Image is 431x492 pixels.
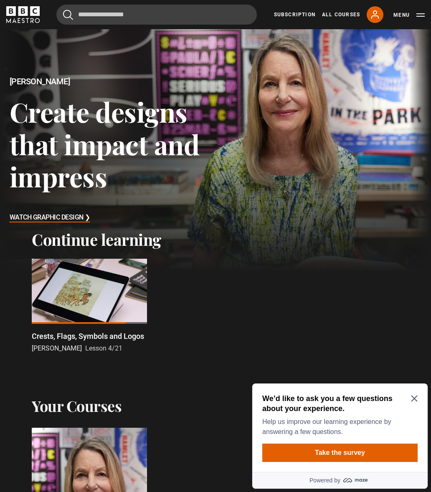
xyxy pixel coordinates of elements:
[32,344,82,352] span: [PERSON_NAME]
[10,77,216,86] h2: [PERSON_NAME]
[13,13,165,33] h2: We’d like to ask you a few questions about your experience.
[3,92,179,108] a: Powered by maze
[63,10,73,20] button: Submit the search query
[32,397,122,414] h2: Your Courses
[6,6,40,23] svg: BBC Maestro
[56,5,257,25] input: Search
[10,96,216,192] h3: Create designs that impact and impress
[32,259,147,353] a: Crests, Flags, Symbols and Logos [PERSON_NAME] Lesson 4/21
[393,11,425,19] button: Toggle navigation
[32,230,399,249] h2: Continue learning
[274,11,315,18] a: Subscription
[32,331,144,342] p: Crests, Flags, Symbols and Logos
[10,212,90,224] h3: Watch Graphic Design ❯
[322,11,360,18] a: All Courses
[13,63,169,82] button: Take the survey
[3,3,179,108] div: Optional study invitation
[162,15,169,22] button: Close Maze Prompt
[13,37,165,57] p: Help us improve our learning experience by answering a few questions.
[85,344,122,352] span: Lesson 4/21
